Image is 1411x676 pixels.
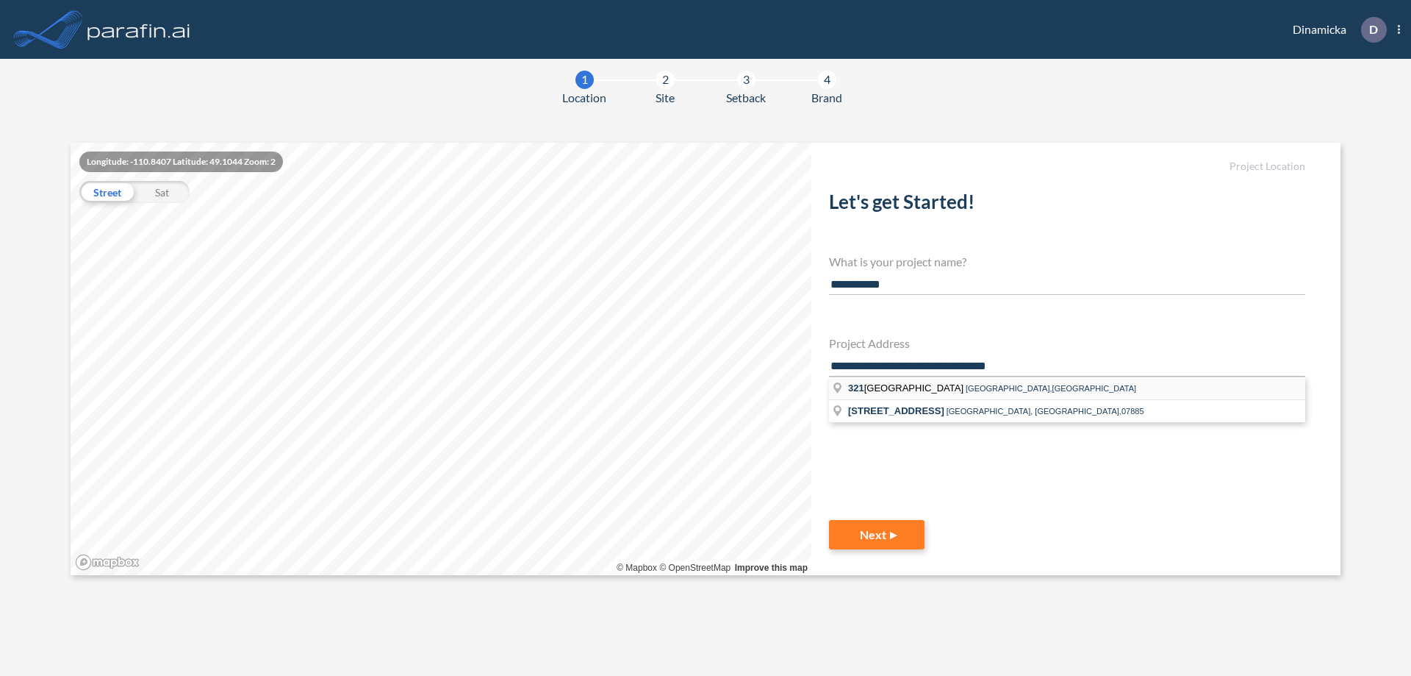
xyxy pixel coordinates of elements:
h2: Let's get Started! [829,191,1305,219]
a: Mapbox [617,563,657,573]
div: 2 [656,71,675,89]
span: [GEOGRAPHIC_DATA], [GEOGRAPHIC_DATA],07885 [947,407,1144,416]
span: Site [656,89,675,107]
span: [STREET_ADDRESS] [848,405,944,416]
a: OpenStreetMap [659,563,730,573]
img: logo [85,15,193,44]
span: Setback [726,89,766,107]
canvas: Map [71,143,811,575]
span: Brand [811,89,842,107]
span: [GEOGRAPHIC_DATA],[GEOGRAPHIC_DATA] [966,384,1136,393]
span: 321 [848,383,864,394]
h5: Project Location [829,160,1305,173]
a: Mapbox homepage [75,554,140,571]
div: Longitude: -110.8407 Latitude: 49.1044 Zoom: 2 [79,152,283,172]
div: 4 [818,71,836,89]
div: Sat [134,181,190,203]
div: Dinamicka [1271,17,1400,43]
h4: Project Address [829,336,1305,350]
div: 1 [575,71,594,89]
div: Street [79,181,134,203]
button: Next [829,520,924,549]
h4: What is your project name? [829,255,1305,268]
span: [GEOGRAPHIC_DATA] [848,383,966,394]
p: D [1369,23,1378,36]
div: 3 [737,71,755,89]
span: Location [562,89,606,107]
a: Improve this map [735,563,808,573]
